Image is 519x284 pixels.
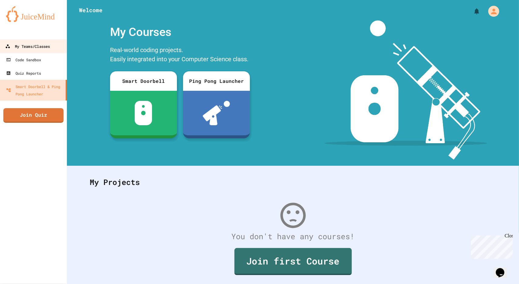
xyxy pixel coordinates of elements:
[135,101,152,125] img: sdb-white.svg
[110,71,177,91] div: Smart Doorbell
[6,6,61,22] img: logo-orange.svg
[203,101,230,125] img: ppl-with-ball.png
[324,20,487,160] img: banner-image-my-projects.png
[107,20,253,44] div: My Courses
[5,43,50,50] div: My Teams/Classes
[493,260,513,278] iframe: chat widget
[6,83,63,98] div: Smart Doorbell & Ping Pong Launcher
[84,231,502,242] div: You don't have any courses!
[482,4,501,18] div: My Account
[462,6,482,16] div: My Notifications
[107,44,253,67] div: Real-world coding projects. Easily integrated into your Computer Science class.
[6,56,41,63] div: Code Sandbox
[6,69,41,77] div: Quiz Reports
[2,2,42,39] div: Chat with us now!Close
[84,170,502,194] div: My Projects
[469,233,513,259] iframe: chat widget
[3,108,64,123] a: Join Quiz
[234,248,352,275] a: Join first Course
[183,71,250,91] div: Ping Pong Launcher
